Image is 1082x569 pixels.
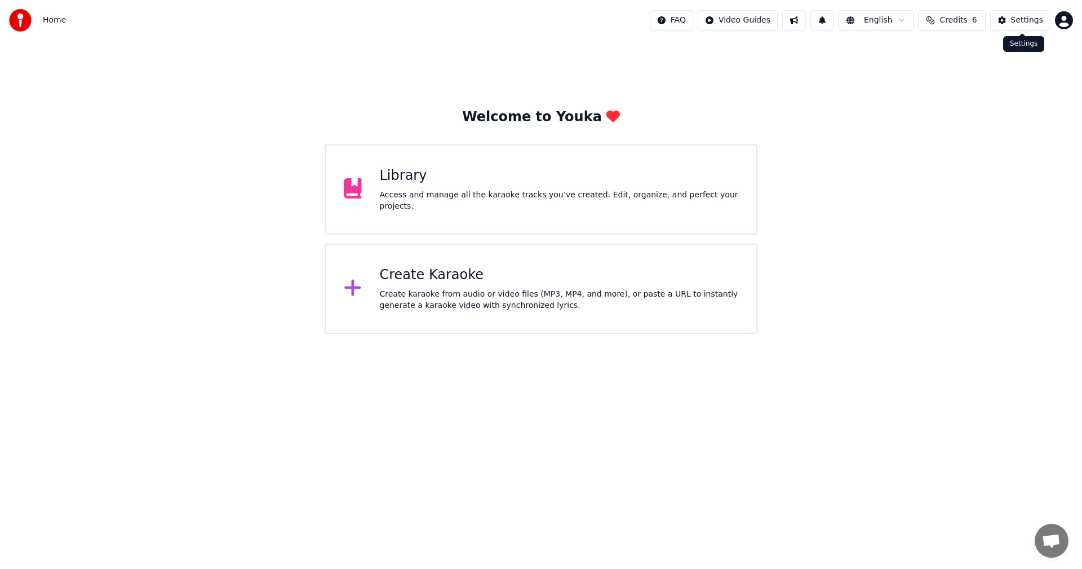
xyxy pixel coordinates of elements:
button: Video Guides [698,10,778,30]
div: Settings [1003,36,1044,52]
span: 6 [972,15,977,26]
span: Home [43,15,66,26]
div: Create karaoke from audio or video files (MP3, MP4, and more), or paste a URL to instantly genera... [380,289,739,311]
button: Credits6 [918,10,986,30]
div: Create Karaoke [380,266,739,284]
div: Open chat [1035,524,1068,558]
span: Credits [939,15,967,26]
div: Library [380,167,739,185]
div: Access and manage all the karaoke tracks you’ve created. Edit, organize, and perfect your projects. [380,189,739,212]
button: Settings [990,10,1050,30]
div: Settings [1011,15,1043,26]
nav: breadcrumb [43,15,66,26]
div: Welcome to Youka [462,108,620,126]
img: youka [9,9,32,32]
button: FAQ [650,10,693,30]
